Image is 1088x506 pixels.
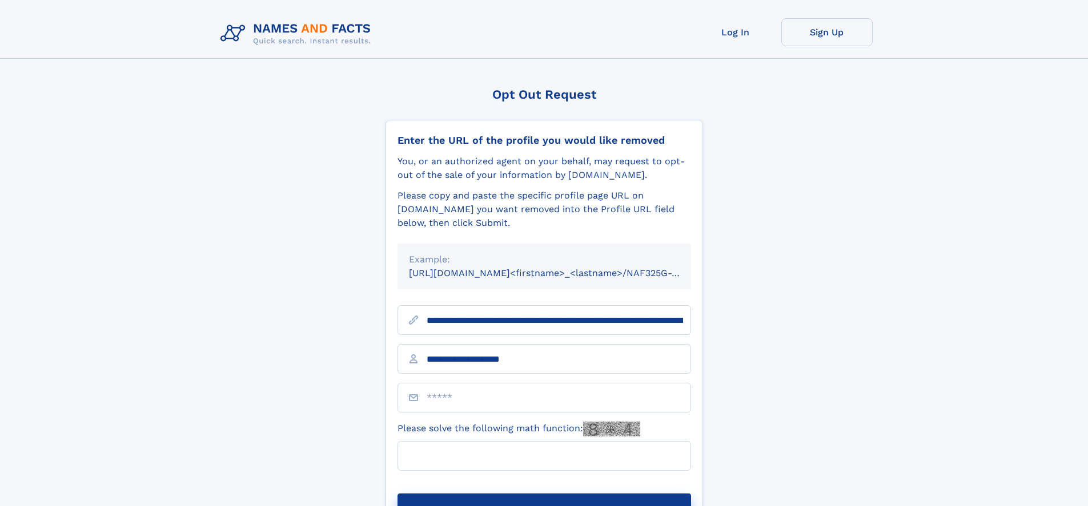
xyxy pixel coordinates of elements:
[409,268,713,278] small: [URL][DOMAIN_NAME]<firstname>_<lastname>/NAF325G-xxxxxxxx
[398,422,640,436] label: Please solve the following math function:
[216,18,380,49] img: Logo Names and Facts
[409,253,680,266] div: Example:
[781,18,873,46] a: Sign Up
[386,87,703,102] div: Opt Out Request
[398,134,691,147] div: Enter the URL of the profile you would like removed
[398,155,691,182] div: You, or an authorized agent on your behalf, may request to opt-out of the sale of your informatio...
[690,18,781,46] a: Log In
[398,189,691,230] div: Please copy and paste the specific profile page URL on [DOMAIN_NAME] you want removed into the Pr...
